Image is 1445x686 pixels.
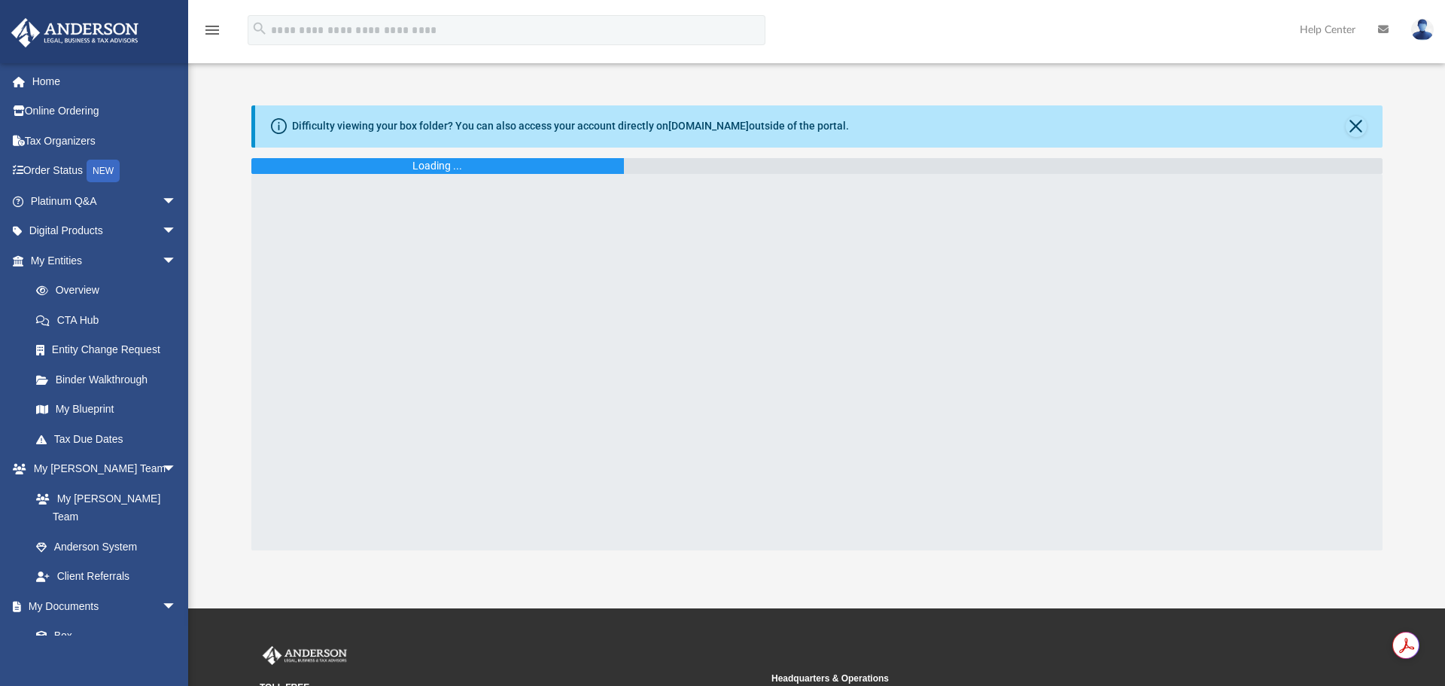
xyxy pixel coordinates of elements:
a: Client Referrals [21,562,192,592]
a: Tax Organizers [11,126,199,156]
img: Anderson Advisors Platinum Portal [260,646,350,666]
a: My Entitiesarrow_drop_down [11,245,199,276]
div: NEW [87,160,120,182]
button: Close [1346,116,1367,137]
a: [DOMAIN_NAME] [668,120,749,132]
i: search [251,20,268,37]
a: My Blueprint [21,395,192,425]
a: Entity Change Request [21,335,199,365]
small: Headquarters & Operations [771,672,1273,685]
a: Platinum Q&Aarrow_drop_down [11,186,199,216]
a: Overview [21,276,199,306]
a: Box [21,621,184,651]
span: arrow_drop_down [162,245,192,276]
a: Digital Productsarrow_drop_down [11,216,199,246]
a: Home [11,66,199,96]
span: arrow_drop_down [162,454,192,485]
a: Anderson System [21,532,192,562]
span: arrow_drop_down [162,186,192,217]
i: menu [203,21,221,39]
a: My [PERSON_NAME] Team [21,483,184,532]
span: arrow_drop_down [162,591,192,622]
a: Order StatusNEW [11,156,199,187]
a: My Documentsarrow_drop_down [11,591,192,621]
a: Tax Due Dates [21,424,199,454]
img: User Pic [1411,19,1434,41]
div: Loading ... [412,158,462,174]
img: Anderson Advisors Platinum Portal [7,18,143,47]
a: menu [203,29,221,39]
div: Difficulty viewing your box folder? You can also access your account directly on outside of the p... [292,118,849,134]
a: Online Ordering [11,96,199,127]
a: CTA Hub [21,305,199,335]
a: Binder Walkthrough [21,364,199,395]
span: arrow_drop_down [162,216,192,247]
a: My [PERSON_NAME] Teamarrow_drop_down [11,454,192,484]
